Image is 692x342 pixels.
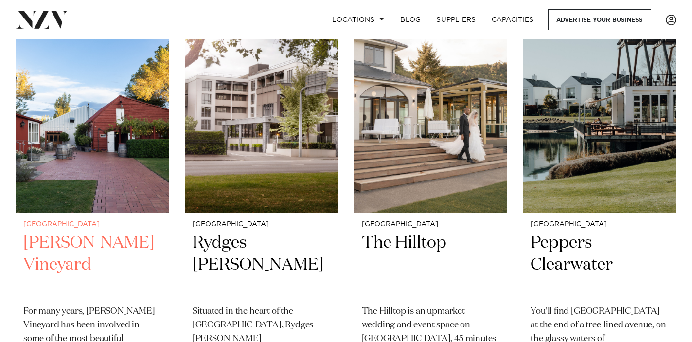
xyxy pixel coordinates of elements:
a: Advertise your business [548,9,651,30]
h2: Peppers Clearwater [531,232,669,298]
small: [GEOGRAPHIC_DATA] [362,221,500,228]
h2: The Hilltop [362,232,500,298]
small: [GEOGRAPHIC_DATA] [531,221,669,228]
small: [GEOGRAPHIC_DATA] [193,221,331,228]
img: nzv-logo.png [16,11,69,28]
small: [GEOGRAPHIC_DATA] [23,221,161,228]
a: SUPPLIERS [428,9,483,30]
a: BLOG [392,9,428,30]
a: Capacities [484,9,542,30]
a: Locations [324,9,392,30]
h2: [PERSON_NAME] Vineyard [23,232,161,298]
h2: Rydges [PERSON_NAME] [193,232,331,298]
